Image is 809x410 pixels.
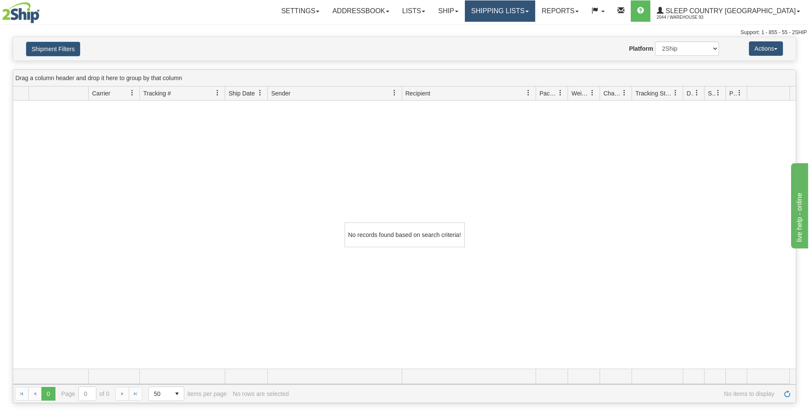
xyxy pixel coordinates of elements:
a: Lists [396,0,432,22]
span: Sender [271,89,290,98]
span: Page of 0 [61,387,110,401]
a: Reports [535,0,585,22]
span: Shipment Issues [708,89,715,98]
span: Ship Date [229,89,255,98]
a: Settings [275,0,326,22]
a: Ship [432,0,464,22]
a: Packages filter column settings [553,86,568,100]
a: Tracking # filter column settings [210,86,225,100]
a: Tracking Status filter column settings [668,86,683,100]
span: No items to display [295,390,774,397]
a: Ship Date filter column settings [253,86,267,100]
a: Refresh [780,387,794,401]
span: Charge [603,89,621,98]
a: Addressbook [326,0,396,22]
a: Pickup Status filter column settings [732,86,747,100]
a: Sender filter column settings [387,86,402,100]
span: Page sizes drop down [148,387,184,401]
span: Sleep Country [GEOGRAPHIC_DATA] [664,7,796,14]
div: grid grouping header [13,70,796,87]
div: Support: 1 - 855 - 55 - 2SHIP [2,29,807,36]
a: Shipment Issues filter column settings [711,86,725,100]
div: No rows are selected [233,390,289,397]
span: Recipient [406,89,430,98]
a: Charge filter column settings [617,86,632,100]
span: Page 0 [41,387,55,401]
span: Weight [571,89,589,98]
iframe: chat widget [789,162,808,248]
div: live help - online [6,5,79,15]
a: Recipient filter column settings [521,86,536,100]
a: Carrier filter column settings [125,86,139,100]
a: Sleep Country [GEOGRAPHIC_DATA] 2044 / Warehouse 93 [650,0,806,22]
a: Delivery Status filter column settings [690,86,704,100]
span: select [170,387,184,401]
a: Weight filter column settings [585,86,600,100]
span: items per page [148,387,227,401]
span: Carrier [92,89,110,98]
button: Shipment Filters [26,42,80,56]
button: Actions [749,41,783,56]
span: Delivery Status [687,89,694,98]
span: 2044 / Warehouse 93 [657,13,721,22]
span: Pickup Status [729,89,737,98]
span: Packages [539,89,557,98]
a: Shipping lists [465,0,535,22]
span: Tracking Status [635,89,673,98]
img: logo2044.jpg [2,2,40,23]
label: Platform [629,44,653,53]
div: No records found based on search criteria! [345,222,465,247]
span: 50 [154,390,165,398]
span: Tracking # [143,89,171,98]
